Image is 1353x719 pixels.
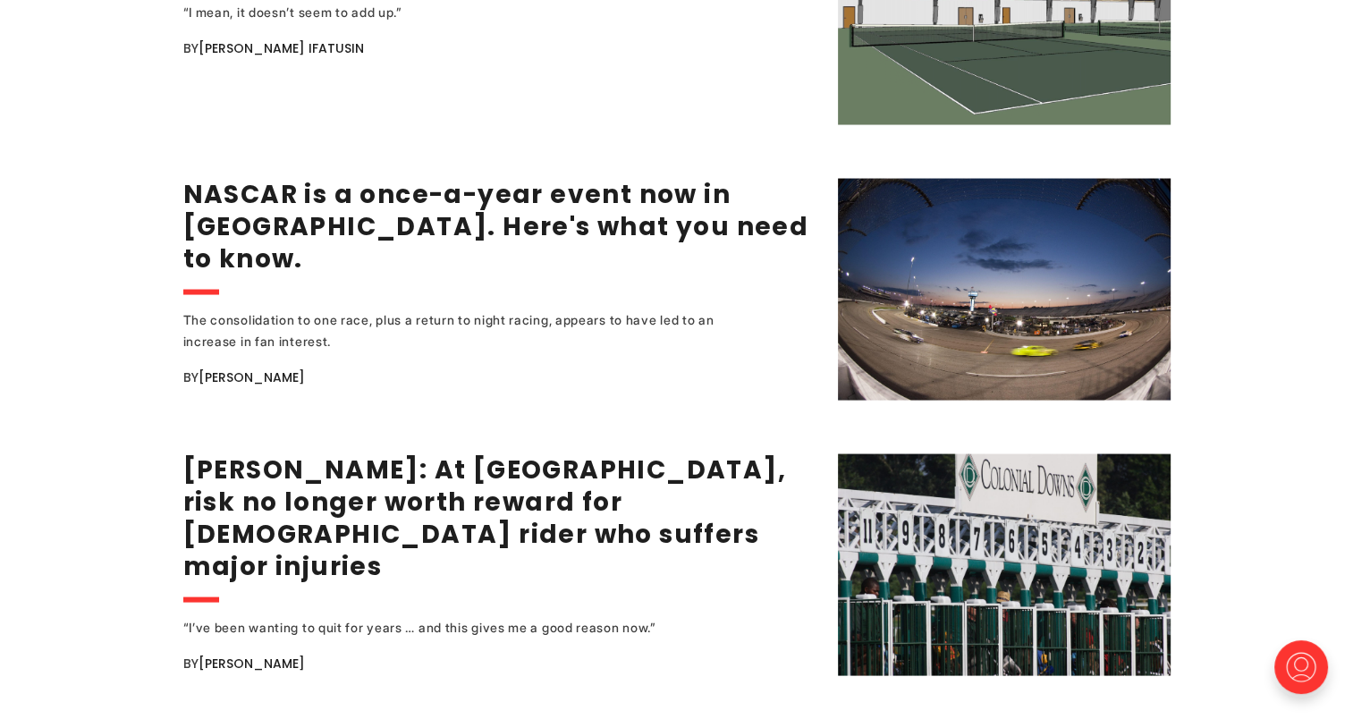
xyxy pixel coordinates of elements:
div: By [183,38,816,59]
iframe: portal-trigger [1259,631,1353,719]
div: By [183,367,816,388]
div: “I mean, it doesn’t seem to add up.” [183,2,765,23]
a: [PERSON_NAME]: At [GEOGRAPHIC_DATA], risk no longer worth reward for [DEMOGRAPHIC_DATA] rider who... [183,453,786,584]
img: NASCAR is a once-a-year event now in Richmond. Here's what you need to know. [838,179,1171,401]
a: [PERSON_NAME] [199,655,305,672]
img: Jerry Lindquist: At Colonial Downs, risk no longer worth reward for 31-year-old rider who suffers... [838,454,1171,676]
div: The consolidation to one race, plus a return to night racing, appears to have led to an increase ... [183,309,765,352]
a: [PERSON_NAME] [199,368,305,386]
a: NASCAR is a once-a-year event now in [GEOGRAPHIC_DATA]. Here's what you need to know. [183,177,809,276]
div: “I’ve been wanting to quit for years … and this gives me a good reason now.” [183,617,765,639]
a: [PERSON_NAME] Ifatusin [199,39,364,57]
div: By [183,653,816,674]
